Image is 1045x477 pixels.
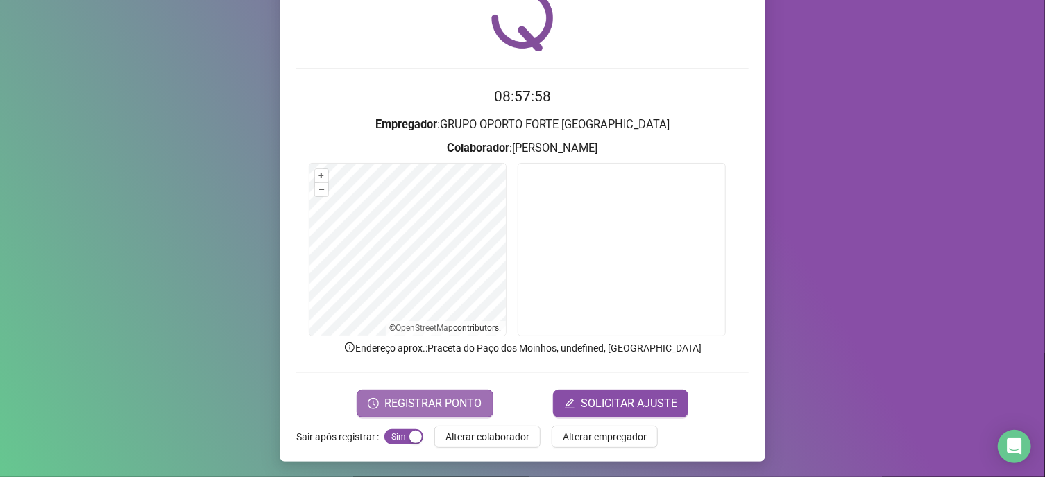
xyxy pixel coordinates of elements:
[564,398,575,409] span: edit
[448,141,510,155] strong: Colaborador
[390,323,502,333] li: © contributors.
[494,88,551,105] time: 08:57:58
[357,390,493,417] button: REGISTRAR PONTO
[384,395,482,412] span: REGISTRAR PONTO
[552,426,658,448] button: Alterar empregador
[315,169,328,182] button: +
[296,139,749,157] h3: : [PERSON_NAME]
[296,426,384,448] label: Sair após registrar
[375,118,437,131] strong: Empregador
[315,183,328,196] button: –
[581,395,677,412] span: SOLICITAR AJUSTE
[343,341,356,354] span: info-circle
[563,429,647,444] span: Alterar empregador
[368,398,379,409] span: clock-circle
[296,116,749,134] h3: : GRUPO OPORTO FORTE [GEOGRAPHIC_DATA]
[434,426,541,448] button: Alterar colaborador
[296,340,749,356] p: Endereço aprox. : Praceta do Paço dos Moinhos, undefined, [GEOGRAPHIC_DATA]
[553,390,688,417] button: editSOLICITAR AJUSTE
[998,430,1031,463] div: Open Intercom Messenger
[396,323,454,333] a: OpenStreetMap
[445,429,529,444] span: Alterar colaborador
